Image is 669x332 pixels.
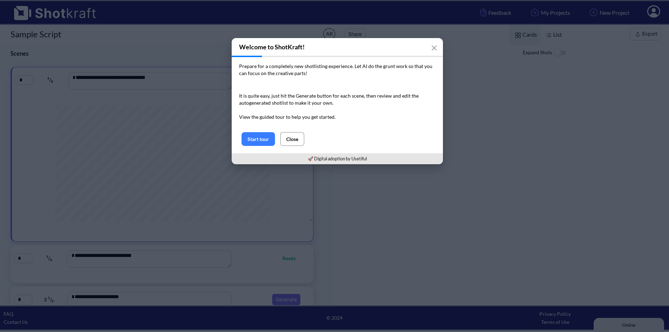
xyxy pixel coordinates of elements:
[280,132,304,146] button: Close
[242,132,275,146] button: Start tour
[308,156,367,161] a: 🚀 Digital adoption by Usetiful
[239,63,354,69] span: Prepare for a completely new shotlisting experience.
[239,92,436,121] p: It is quite easy, just hit the Generate button for each scene, then review and edit the autogener...
[5,6,65,11] div: Online
[232,38,443,56] h3: Welcome to ShotKraft!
